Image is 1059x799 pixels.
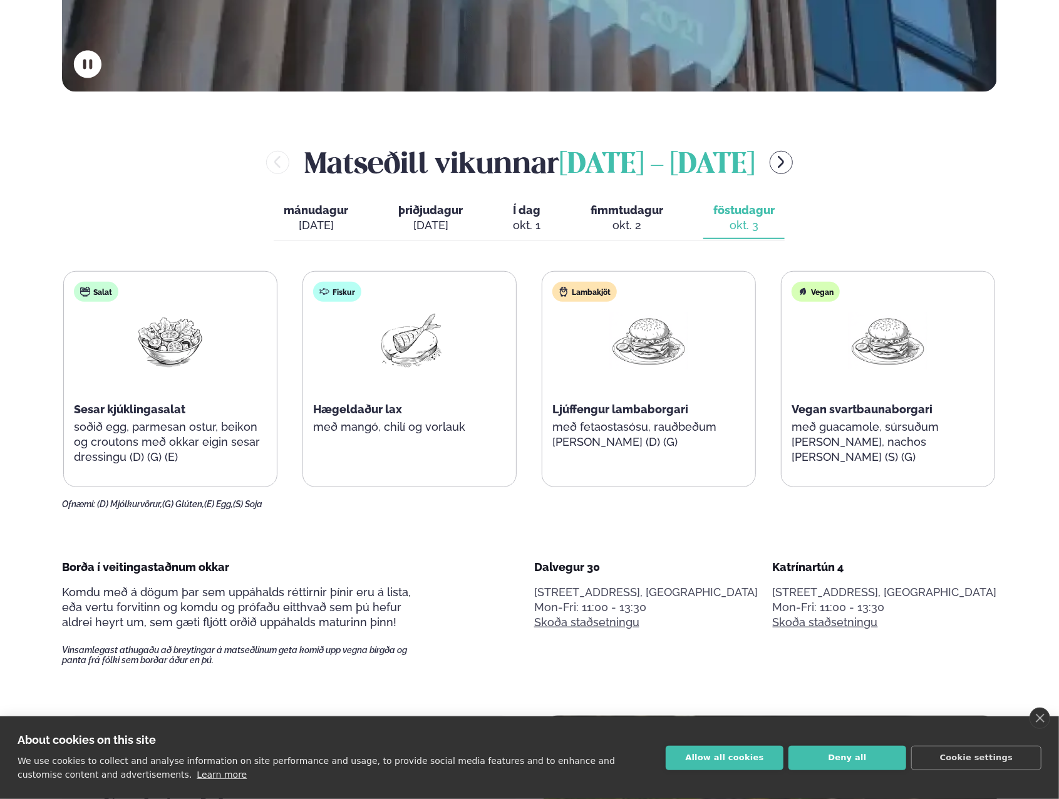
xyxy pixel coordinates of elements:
button: Deny all [788,746,906,770]
div: Mon-Fri: 11:00 - 13:30 [773,600,997,615]
img: fish.svg [319,287,329,297]
span: (D) Mjólkurvörur, [97,499,162,509]
button: Cookie settings [911,746,1041,770]
span: Ljúffengur lambaborgari [552,403,688,416]
button: fimmtudagur okt. 2 [581,198,673,239]
div: okt. 3 [713,218,775,233]
p: með fetaostasósu, rauðbeðum [PERSON_NAME] (D) (G) [552,420,745,450]
div: Dalvegur 30 [534,560,758,575]
div: Katrínartún 4 [773,560,997,575]
div: Vegan [792,282,840,302]
button: mánudagur [DATE] [274,198,358,239]
span: mánudagur [284,204,348,217]
p: [STREET_ADDRESS], [GEOGRAPHIC_DATA] [534,585,758,600]
button: menu-btn-right [770,151,793,174]
span: Sesar kjúklingasalat [74,403,185,416]
a: close [1030,708,1050,729]
img: salad.svg [80,287,90,297]
div: Salat [74,282,118,302]
button: Í dag okt. 1 [503,198,550,239]
p: með guacamole, súrsuðum [PERSON_NAME], nachos [PERSON_NAME] (S) (G) [792,420,984,465]
span: (E) Egg, [204,499,233,509]
span: Hægeldaður lax [313,403,402,416]
button: föstudagur okt. 3 [703,198,785,239]
img: Salad.png [130,312,210,370]
p: We use cookies to collect and analyse information on site performance and usage, to provide socia... [18,756,615,780]
span: fimmtudagur [591,204,663,217]
button: Allow all cookies [666,746,783,770]
span: Komdu með á dögum þar sem uppáhalds réttirnir þínir eru á lista, eða vertu forvitinn og komdu og ... [62,585,411,629]
button: þriðjudagur [DATE] [388,198,473,239]
span: Vinsamlegast athugaðu að breytingar á matseðlinum geta komið upp vegna birgða og panta frá fólki ... [62,645,429,665]
a: Skoða staðsetningu [773,615,878,630]
img: Lamb.svg [559,287,569,297]
div: [DATE] [398,218,463,233]
p: [STREET_ADDRESS], [GEOGRAPHIC_DATA] [773,585,997,600]
img: Hamburger.png [848,312,928,370]
span: Ofnæmi: [62,499,95,509]
button: menu-btn-left [266,151,289,174]
span: (S) Soja [233,499,262,509]
strong: About cookies on this site [18,733,156,746]
div: [DATE] [284,218,348,233]
div: okt. 2 [591,218,663,233]
div: okt. 1 [513,218,540,233]
img: Vegan.svg [798,287,808,297]
a: Learn more [197,770,247,780]
h2: Matseðill vikunnar [304,142,755,183]
p: soðið egg, parmesan ostur, beikon og croutons með okkar eigin sesar dressingu (D) (G) (E) [74,420,267,465]
div: Fiskur [313,282,361,302]
span: (G) Glúten, [162,499,204,509]
span: Í dag [513,203,540,218]
div: Mon-Fri: 11:00 - 13:30 [534,600,758,615]
span: föstudagur [713,204,775,217]
img: Fish.png [369,312,450,370]
img: Hamburger.png [609,312,689,370]
span: Vegan svartbaunaborgari [792,403,932,416]
div: Lambakjöt [552,282,617,302]
span: þriðjudagur [398,204,463,217]
a: Skoða staðsetningu [534,615,639,630]
span: [DATE] - [DATE] [559,152,755,179]
p: með mangó, chilí og vorlauk [313,420,506,435]
span: Borða í veitingastaðnum okkar [62,560,229,574]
